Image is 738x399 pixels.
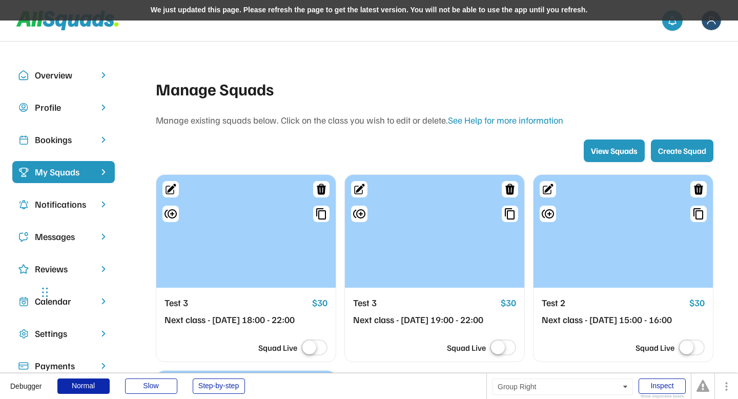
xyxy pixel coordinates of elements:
img: chevron-right.svg [98,199,109,209]
div: Show responsive boxes [639,394,686,398]
div: Group Right [492,378,633,395]
div: Next class - [DATE] 15:00 - 16:00 [542,313,685,327]
img: bell-03%20%281%29.svg [667,15,678,26]
img: chevron-right.svg [98,103,109,112]
div: Reviews [35,262,92,276]
div: Messages [35,230,92,244]
div: $30 [501,296,516,310]
img: Icon%20copy%204.svg [18,199,29,210]
div: Settings [35,327,92,341]
div: Overview [35,68,92,82]
div: Squad Live [447,342,486,354]
div: Payments [35,359,92,373]
button: View Squads [584,139,645,162]
div: Bookings [35,133,92,147]
button: Create Squad [651,139,713,162]
img: Icon%20copy%2016.svg [18,329,29,339]
img: chevron-right.svg [98,329,109,338]
div: Normal [57,378,110,394]
div: Step-by-step [193,378,245,394]
div: Test 3 [353,296,497,310]
div: Profile [35,101,92,114]
img: Icon%20%2828%29.svg [18,264,29,274]
img: user-circle.svg [18,103,29,113]
img: chevron-right.svg [98,135,109,145]
img: chevron-right%20copy%203.svg [98,167,109,177]
div: Next class - [DATE] 18:00 - 22:00 [165,313,308,327]
div: Notifications [35,197,92,211]
div: $30 [689,296,705,310]
img: Frame%2018.svg [702,11,721,30]
img: Icon%20copy%205.svg [18,232,29,242]
div: Test 2 [542,296,685,310]
div: Next class - [DATE] 19:00 - 22:00 [353,313,497,327]
img: chevron-right.svg [98,296,109,306]
div: Squad Live [635,342,674,354]
div: Debugger [10,373,42,390]
div: Slow [125,378,177,394]
img: chevron-right.svg [98,264,109,274]
div: Manage Squads [156,76,713,101]
div: Squad Live [258,342,297,354]
img: Icon%20%2815%29.svg [18,361,29,371]
img: Icon%20%2823%29.svg [18,167,29,177]
div: Calendar [35,294,92,308]
div: $30 [312,296,327,310]
img: Icon%20copy%202.svg [18,135,29,145]
img: Icon%20copy%2010.svg [18,70,29,81]
div: Manage existing squads below. Click on the class you wish to edit or delete. [156,113,713,127]
div: Inspect [639,378,686,394]
img: chevron-right.svg [98,232,109,242]
img: chevron-right.svg [98,70,109,80]
div: Test 3 [165,296,308,310]
a: See Help for more information [448,114,563,126]
img: chevron-right.svg [98,361,109,371]
div: My Squads [35,165,92,179]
